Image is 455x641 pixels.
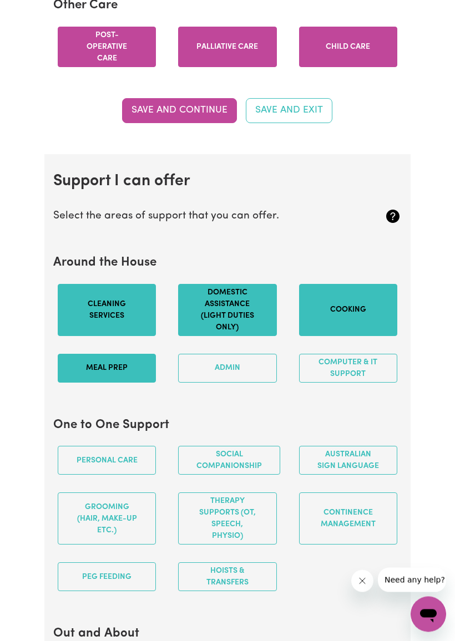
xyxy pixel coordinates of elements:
[246,99,332,123] button: Save and Exit
[58,446,156,475] button: Personal care
[58,284,156,337] button: Cleaning services
[58,493,156,545] button: Grooming (hair, make-up etc.)
[178,563,276,592] button: Hoists & transfers
[411,597,446,632] iframe: Button to launch messaging window
[299,354,397,383] button: Computer & IT Support
[299,493,397,545] button: Continence management
[178,27,276,68] button: Palliative care
[378,568,446,592] iframe: Message from company
[53,419,401,434] h2: One to One Support
[53,256,401,271] h2: Around the House
[53,209,343,225] p: Select the areas of support that you can offer.
[122,99,237,123] button: Save and Continue
[299,284,397,337] button: Cooking
[58,354,156,383] button: Meal prep
[58,27,156,68] button: Post-operative care
[299,27,397,68] button: Child care
[178,354,276,383] button: Admin
[53,172,401,191] h2: Support I can offer
[299,446,397,475] button: Australian Sign Language
[58,563,156,592] button: PEG feeding
[178,446,280,475] button: Social companionship
[178,284,276,337] button: Domestic assistance (light duties only)
[351,570,373,592] iframe: Close message
[178,493,276,545] button: Therapy Supports (OT, speech, physio)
